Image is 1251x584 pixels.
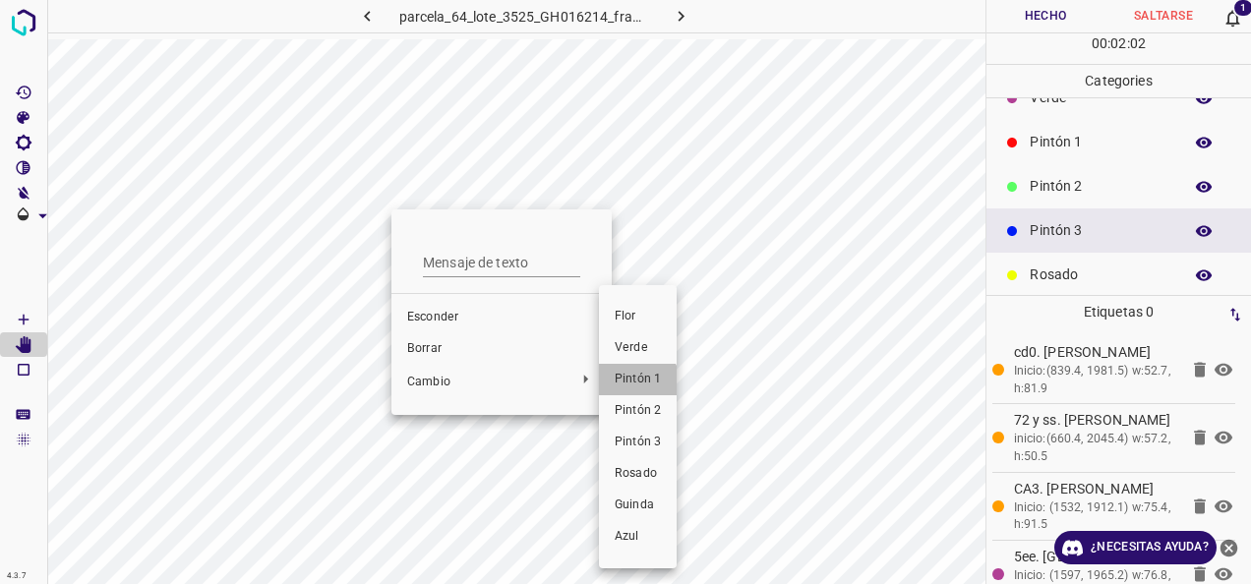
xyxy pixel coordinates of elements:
span: Pintón 3 [615,434,661,451]
span: Azul [615,528,661,546]
span: Guinda [615,496,661,514]
span: Pintón 1 [615,371,661,388]
span: Flor [615,308,661,325]
span: Pintón 2 [615,402,661,420]
span: Verde [615,339,661,357]
span: Rosado [615,465,661,483]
